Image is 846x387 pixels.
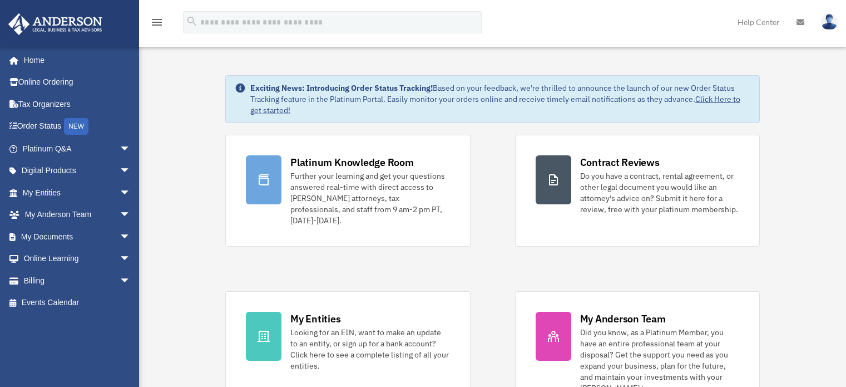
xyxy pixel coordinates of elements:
div: Do you have a contract, rental agreement, or other legal document you would like an attorney's ad... [580,170,739,215]
a: My Documentsarrow_drop_down [8,226,147,248]
span: arrow_drop_down [120,226,142,248]
div: Contract Reviews [580,155,660,169]
span: arrow_drop_down [120,270,142,292]
div: Looking for an EIN, want to make an update to an entity, or sign up for a bank account? Click her... [290,327,449,371]
strong: Exciting News: Introducing Order Status Tracking! [250,83,433,93]
a: Home [8,49,142,71]
a: Order StatusNEW [8,115,147,138]
i: search [186,15,198,27]
i: menu [150,16,164,29]
a: menu [150,19,164,29]
img: Anderson Advisors Platinum Portal [5,13,106,35]
div: My Anderson Team [580,312,666,326]
a: Events Calendar [8,292,147,314]
a: Tax Organizers [8,93,147,115]
div: My Entities [290,312,340,326]
a: Online Ordering [8,71,147,94]
span: arrow_drop_down [120,138,142,160]
a: Online Learningarrow_drop_down [8,248,147,270]
a: Platinum Knowledge Room Further your learning and get your questions answered real-time with dire... [225,135,470,247]
a: Digital Productsarrow_drop_down [8,160,147,182]
span: arrow_drop_down [120,160,142,183]
a: Billingarrow_drop_down [8,270,147,292]
a: My Anderson Teamarrow_drop_down [8,204,147,226]
div: Further your learning and get your questions answered real-time with direct access to [PERSON_NAM... [290,170,449,226]
span: arrow_drop_down [120,182,142,204]
a: Click Here to get started! [250,94,740,115]
div: NEW [64,118,88,135]
div: Based on your feedback, we're thrilled to announce the launch of our new Order Status Tracking fe... [250,82,750,116]
img: User Pic [821,14,838,30]
a: Platinum Q&Aarrow_drop_down [8,138,147,160]
a: Contract Reviews Do you have a contract, rental agreement, or other legal document you would like... [515,135,760,247]
a: My Entitiesarrow_drop_down [8,182,147,204]
span: arrow_drop_down [120,248,142,271]
div: Platinum Knowledge Room [290,155,414,169]
span: arrow_drop_down [120,204,142,227]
